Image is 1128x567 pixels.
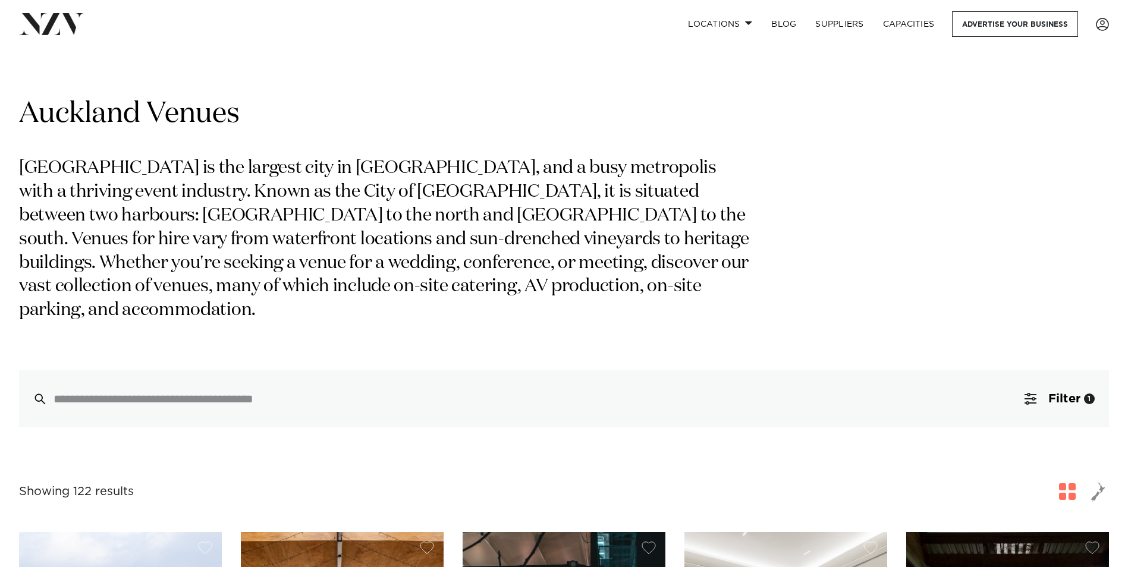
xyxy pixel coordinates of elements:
[19,13,84,34] img: nzv-logo.png
[874,11,944,37] a: Capacities
[806,11,873,37] a: SUPPLIERS
[19,96,1109,133] h1: Auckland Venues
[19,483,134,501] div: Showing 122 results
[678,11,762,37] a: Locations
[1084,393,1095,404] div: 1
[19,157,754,323] p: [GEOGRAPHIC_DATA] is the largest city in [GEOGRAPHIC_DATA], and a busy metropolis with a thriving...
[1010,370,1109,427] button: Filter1
[762,11,806,37] a: BLOG
[1048,393,1080,405] span: Filter
[952,11,1078,37] a: Advertise your business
